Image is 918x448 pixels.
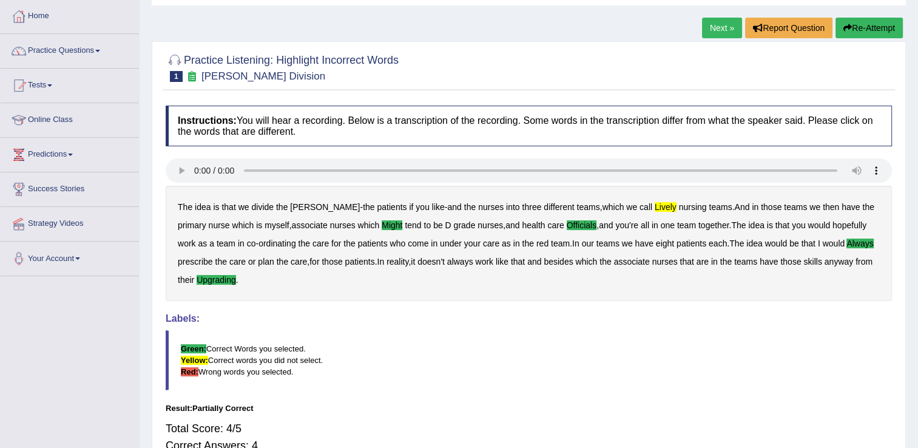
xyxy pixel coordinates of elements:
[823,202,839,212] b: then
[1,103,139,134] a: Online Class
[432,202,445,212] b: like
[198,239,207,248] b: as
[842,202,860,212] b: have
[709,202,732,212] b: teams
[789,239,799,248] b: be
[424,220,431,230] b: to
[677,220,696,230] b: team
[640,202,652,212] b: call
[166,106,892,146] h4: You will hear a recording. Below is a transcription of the recording. Some words in the transcrip...
[299,239,310,248] b: the
[256,220,262,230] b: is
[547,220,564,230] b: care
[761,202,781,212] b: those
[661,220,675,230] b: one
[309,257,319,266] b: for
[290,202,360,212] b: [PERSON_NAME]
[575,257,597,266] b: which
[818,239,820,248] b: I
[292,220,328,230] b: associate
[1,34,139,64] a: Practice Questions
[475,257,493,266] b: work
[433,220,443,230] b: be
[464,202,476,212] b: the
[483,239,499,248] b: care
[386,257,408,266] b: reality
[217,239,235,248] b: team
[382,220,402,230] b: might
[652,257,678,266] b: nurses
[178,115,237,126] b: Instructions:
[166,402,892,414] div: Result:
[748,220,764,230] b: idea
[345,257,375,266] b: patients
[496,257,508,266] b: like
[478,220,503,230] b: nurses
[1,69,139,99] a: Tests
[478,202,504,212] b: nurses
[734,257,757,266] b: teams
[445,220,451,230] b: D
[390,239,406,248] b: who
[656,239,674,248] b: eight
[277,257,288,266] b: the
[166,313,892,324] h4: Labels:
[166,52,399,82] h2: Practice Listening: Highlight Incorrect Words
[1,138,139,168] a: Predictions
[363,202,374,212] b: the
[258,239,296,248] b: ordinating
[784,202,807,212] b: teams
[221,202,235,212] b: that
[431,239,437,248] b: in
[238,239,245,248] b: in
[780,257,801,266] b: those
[405,220,421,230] b: tend
[170,71,183,82] span: 1
[197,275,236,285] b: upgrading
[752,202,758,212] b: in
[166,330,892,390] blockquote: Correct Words you selected. Correct words you did not select. Wrong words you selected.
[596,239,619,248] b: teams
[832,220,866,230] b: hopefully
[440,239,462,248] b: under
[511,257,525,266] b: that
[411,257,415,266] b: it
[582,239,594,248] b: our
[846,239,873,248] b: always
[358,239,388,248] b: patients
[599,257,611,266] b: the
[502,239,511,248] b: as
[655,202,677,212] b: lively
[248,257,255,266] b: or
[808,220,830,230] b: would
[680,257,694,266] b: that
[679,202,707,212] b: nursing
[522,202,541,212] b: three
[417,257,445,266] b: doesn't
[614,257,650,266] b: associate
[522,239,533,248] b: the
[522,220,545,230] b: health
[825,257,853,266] b: anyway
[856,257,872,266] b: from
[447,202,461,212] b: and
[626,202,637,212] b: we
[677,239,706,248] b: patients
[251,202,274,212] b: divide
[731,220,746,230] b: The
[209,239,214,248] b: a
[803,257,822,266] b: skills
[513,239,520,248] b: in
[178,220,206,230] b: primary
[729,239,744,248] b: The
[622,239,633,248] b: we
[801,239,815,248] b: that
[505,220,519,230] b: and
[201,70,325,82] small: [PERSON_NAME] Division
[1,207,139,237] a: Strategy Videos
[760,257,778,266] b: have
[312,239,329,248] b: care
[229,257,246,266] b: care
[765,239,788,248] b: would
[178,239,196,248] b: work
